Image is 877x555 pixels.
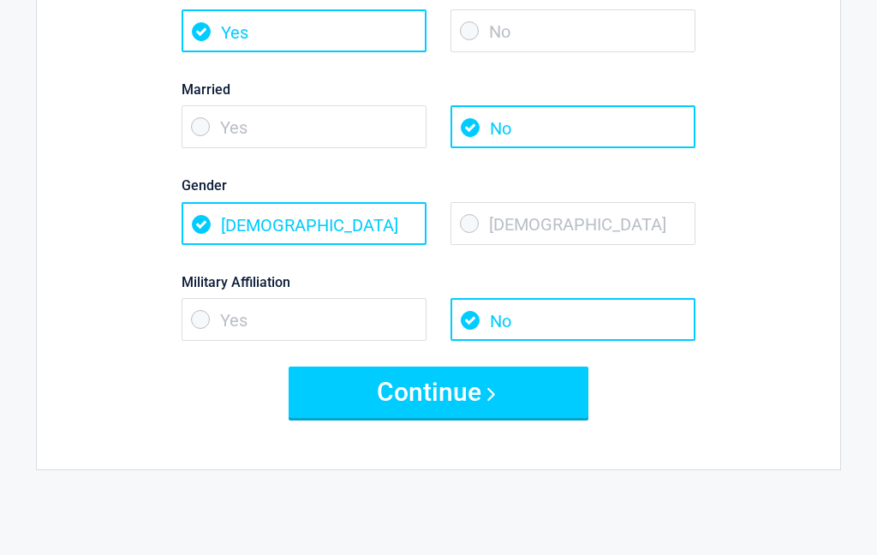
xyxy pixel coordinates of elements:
span: No [450,105,695,148]
label: Married [182,78,695,101]
span: Yes [182,298,427,341]
span: [DEMOGRAPHIC_DATA] [182,202,427,245]
label: Military Affiliation [182,271,695,294]
span: No [450,298,695,341]
button: Continue [289,367,588,418]
span: No [450,9,695,52]
span: Yes [182,105,427,148]
span: Yes [182,9,427,52]
span: [DEMOGRAPHIC_DATA] [450,202,695,245]
label: Gender [182,174,695,197]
